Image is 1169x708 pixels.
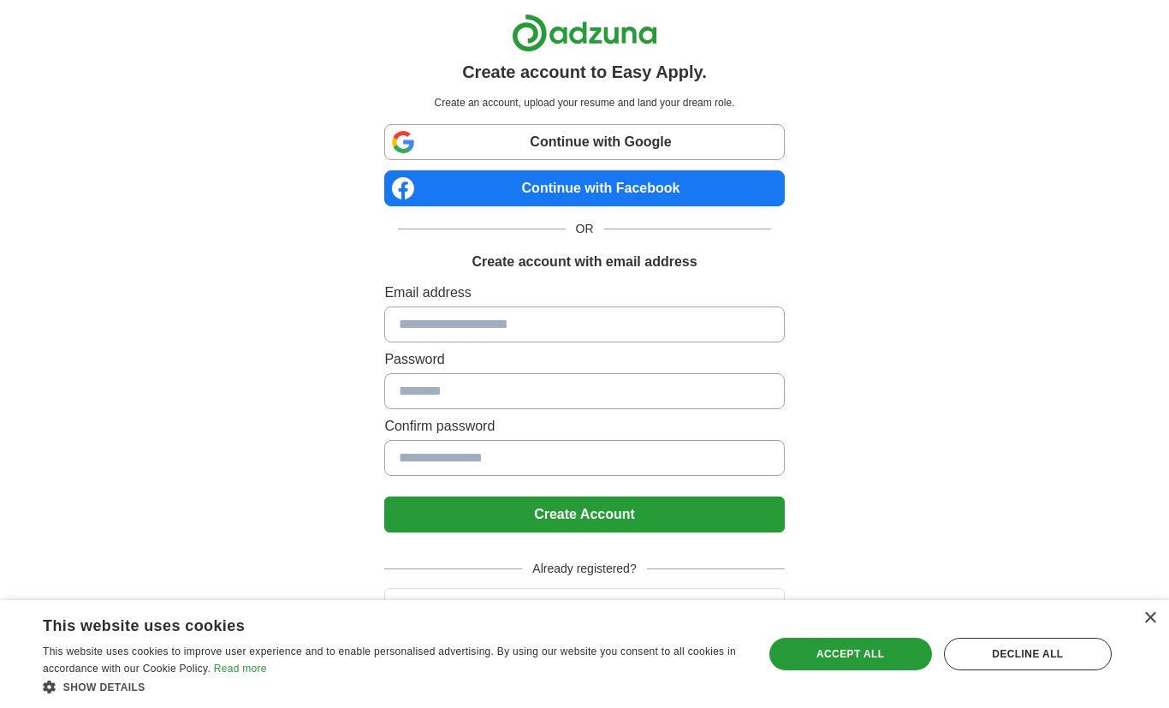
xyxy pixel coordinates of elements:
div: Accept all [769,638,932,670]
h1: Create account to Easy Apply. [462,59,707,85]
a: Continue with Facebook [384,170,784,206]
label: Confirm password [384,416,784,437]
button: Create Account [384,497,784,532]
span: Already registered? [522,560,646,578]
a: Read more, opens a new window [214,663,267,675]
span: OR [566,220,604,238]
p: Create an account, upload your resume and land your dream role. [388,95,780,110]
h1: Create account with email address [472,252,697,272]
div: This website uses cookies [43,610,698,636]
span: This website uses cookies to improve user experience and to enable personalised advertising. By u... [43,646,736,675]
span: Show details [63,681,145,693]
a: Continue with Google [384,124,784,160]
label: Password [384,349,784,370]
label: Email address [384,283,784,303]
img: Adzuna logo [512,14,657,52]
div: Show details [43,678,741,695]
div: Decline all [944,638,1112,670]
button: Login [384,588,784,624]
a: Login [384,598,784,613]
div: Close [1143,612,1156,625]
